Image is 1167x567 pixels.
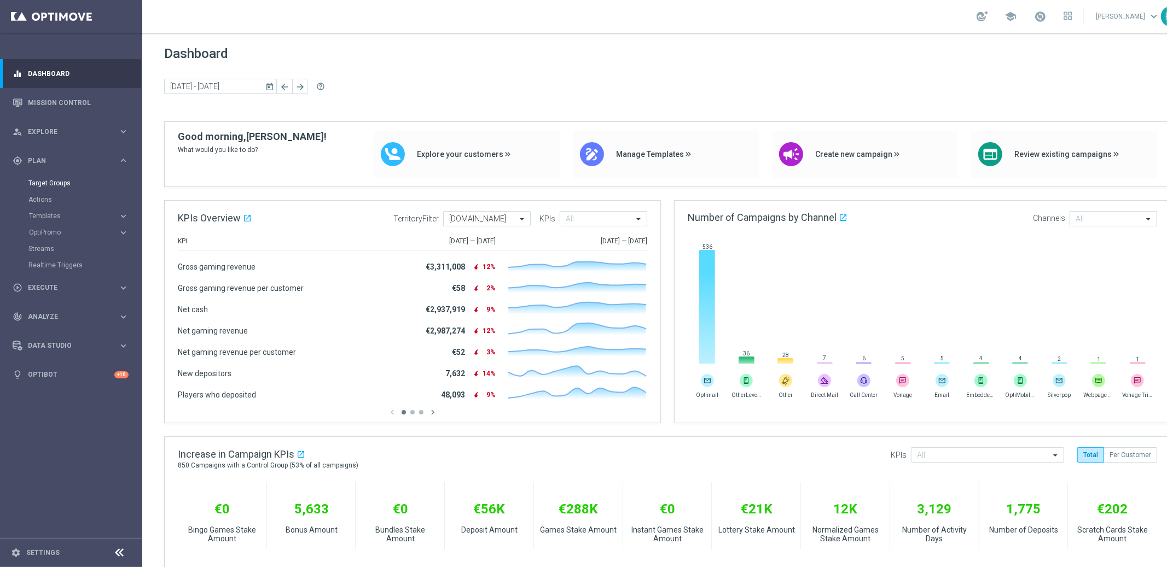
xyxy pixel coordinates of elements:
[26,550,60,556] a: Settings
[28,360,114,389] a: Optibot
[12,156,129,165] button: gps_fixed Plan keyboard_arrow_right
[13,156,118,166] div: Plan
[28,208,141,224] div: Templates
[29,229,107,236] span: OptiPromo
[13,312,118,322] div: Analyze
[118,211,129,221] i: keyboard_arrow_right
[13,156,22,166] i: gps_fixed
[28,59,129,88] a: Dashboard
[13,341,118,350] div: Data Studio
[29,213,107,219] span: Templates
[12,341,129,350] button: Data Studio keyboard_arrow_right
[118,227,129,238] i: keyboard_arrow_right
[28,191,141,208] div: Actions
[118,126,129,137] i: keyboard_arrow_right
[29,229,118,236] div: OptiPromo
[28,257,141,273] div: Realtime Triggers
[12,69,129,78] button: equalizer Dashboard
[114,371,129,378] div: +10
[13,283,22,293] i: play_circle_outline
[28,228,129,237] button: OptiPromo keyboard_arrow_right
[28,175,141,191] div: Target Groups
[13,370,22,379] i: lightbulb
[13,88,129,117] div: Mission Control
[28,224,141,241] div: OptiPromo
[12,370,129,379] button: lightbulb Optibot +10
[28,128,118,135] span: Explore
[13,59,129,88] div: Dashboard
[13,127,22,137] i: person_search
[118,155,129,166] i: keyboard_arrow_right
[28,179,114,188] a: Target Groups
[13,69,22,79] i: equalizer
[118,283,129,293] i: keyboard_arrow_right
[12,283,129,292] button: play_circle_outline Execute keyboard_arrow_right
[1148,10,1160,22] span: keyboard_arrow_down
[118,341,129,351] i: keyboard_arrow_right
[13,283,118,293] div: Execute
[118,312,129,322] i: keyboard_arrow_right
[28,88,129,117] a: Mission Control
[13,312,22,322] i: track_changes
[28,244,114,253] a: Streams
[28,284,118,291] span: Execute
[1095,8,1161,25] a: [PERSON_NAME]keyboard_arrow_down
[1005,10,1017,22] span: school
[12,312,129,321] button: track_changes Analyze keyboard_arrow_right
[28,212,129,220] button: Templates keyboard_arrow_right
[28,342,118,349] span: Data Studio
[13,127,118,137] div: Explore
[28,261,114,270] a: Realtime Triggers
[13,360,129,389] div: Optibot
[29,213,118,219] div: Templates
[28,241,141,257] div: Streams
[11,548,21,558] i: settings
[12,98,129,107] button: Mission Control
[28,157,118,164] span: Plan
[12,127,129,136] button: person_search Explore keyboard_arrow_right
[28,195,114,204] a: Actions
[28,313,118,320] span: Analyze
